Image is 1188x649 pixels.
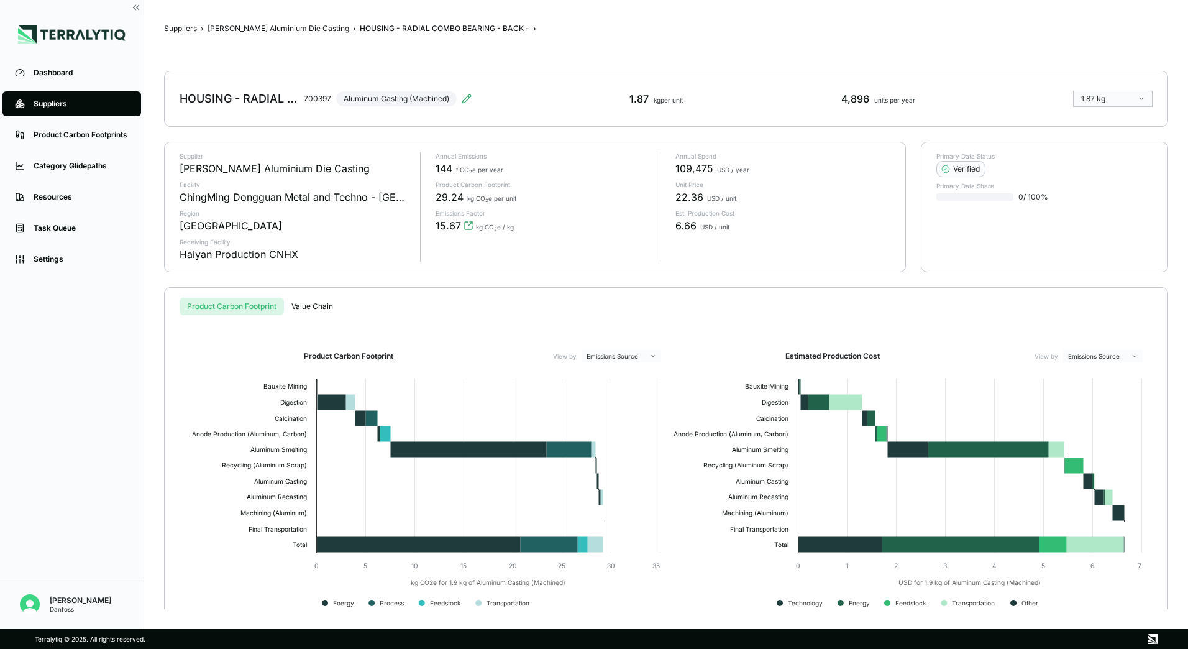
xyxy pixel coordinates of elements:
[898,579,1041,587] text: USD for 1.9 kg of Aluminum Casting (Machined)
[254,477,307,486] text: Aluminum Casting
[717,166,749,173] span: USD / year
[180,181,410,188] p: Facility
[34,192,129,202] div: Resources
[280,398,307,407] text: Digestion
[304,94,331,104] div: 700397
[943,562,947,569] text: 3
[675,152,890,160] p: Annual Spend
[353,24,356,34] span: ›
[652,562,660,569] text: 35
[247,493,307,501] text: Aluminum Recasting
[1035,352,1058,360] label: View by
[732,446,788,454] text: Aluminum Smelting
[180,161,370,176] div: [PERSON_NAME] Aluminium Die Casting
[675,209,890,217] p: Est. Production Cost
[314,562,318,569] text: 0
[1063,350,1143,362] button: Emissions Source
[250,446,307,454] text: Aluminum Smelting
[304,351,393,361] h2: Product Carbon Footprint
[675,161,713,176] span: 109,475
[533,24,536,34] span: ›
[1018,192,1048,202] span: 0 / 100 %
[952,599,995,607] text: Transportation
[703,461,788,469] text: Recycling (Aluminum Scrap)
[1073,91,1153,107] button: 1.87 kg
[34,68,129,78] div: Dashboard
[240,509,307,517] text: Machining (Aluminum)
[1041,562,1045,569] text: 5
[430,599,461,607] text: Feedstock
[849,599,870,607] text: Energy
[722,509,788,517] text: Machining (Aluminum)
[894,562,898,569] text: 2
[164,24,197,34] button: Suppliers
[34,99,129,109] div: Suppliers
[222,461,307,469] text: Recycling (Aluminum Scrap)
[363,562,367,569] text: 5
[18,25,126,44] img: Logo
[333,599,354,607] text: Energy
[436,218,461,233] span: 15.67
[774,541,788,548] text: Total
[34,223,129,233] div: Task Queue
[456,166,503,173] span: t CO e per year
[785,351,880,361] h2: Estimated Production Cost
[846,562,848,569] text: 1
[788,599,823,607] text: Technology
[487,599,529,607] text: Transportation
[460,562,467,569] text: 15
[841,91,915,106] div: 4,896
[553,352,577,360] label: View by
[607,562,615,569] text: 30
[50,605,111,613] div: Danfoss
[992,562,997,569] text: 4
[436,152,651,160] p: Annual Emissions
[192,430,307,438] text: Anode Production (Aluminum, Carbon)
[436,181,651,188] p: Product Carbon Footprint
[629,91,683,106] div: 1.87
[380,599,404,607] text: Process
[730,525,788,533] text: Final Transportation
[942,164,980,174] div: Verified
[1090,562,1094,569] text: 6
[180,247,298,262] div: Haiyan Production CNHX
[360,24,529,34] div: HOUSING - RADIAL COMBO BEARING - BACK -
[436,161,452,176] span: 144
[411,562,418,569] text: 10
[180,218,282,233] div: [GEOGRAPHIC_DATA]
[476,223,514,231] span: kg CO e / kg
[263,382,307,390] text: Bauxite Mining
[50,596,111,605] div: [PERSON_NAME]
[582,350,661,362] button: Emissions Source
[796,562,800,569] text: 0
[707,195,736,202] span: USD / unit
[180,209,410,217] p: Region
[895,599,926,607] text: Feedstock
[467,195,516,202] span: kg CO e per unit
[736,477,788,486] text: Aluminum Casting
[464,221,473,231] svg: View audit trail
[15,589,45,619] button: Open user button
[411,579,565,587] text: kg CO2e for 1.9 kg of Aluminum Casting (Machined)
[180,91,299,106] div: HOUSING - RADIAL COMBO BEARING - BACK -
[208,24,349,34] button: [PERSON_NAME] Aluminium Die Casting
[762,398,788,407] text: Digestion
[180,298,1153,315] div: s
[485,198,488,203] sub: 2
[675,181,890,188] p: Unit Price
[675,218,697,233] span: 6.66
[34,130,129,140] div: Product Carbon Footprints
[936,161,985,177] button: Verified
[700,223,729,231] span: USD / unit
[756,415,788,422] text: Calcination
[745,382,788,390] text: Bauxite Mining
[674,430,788,438] text: Anode Production (Aluminum, Carbon)
[436,209,651,217] p: Emissions Factor
[469,169,472,175] sub: 2
[284,298,340,315] button: Value Chain
[936,182,1153,190] p: Primary Data Share
[936,152,1153,160] p: Primary Data Status
[249,525,307,533] text: Final Transportation
[728,493,788,501] text: Aluminum Recasting
[180,238,410,246] p: Receiving Facility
